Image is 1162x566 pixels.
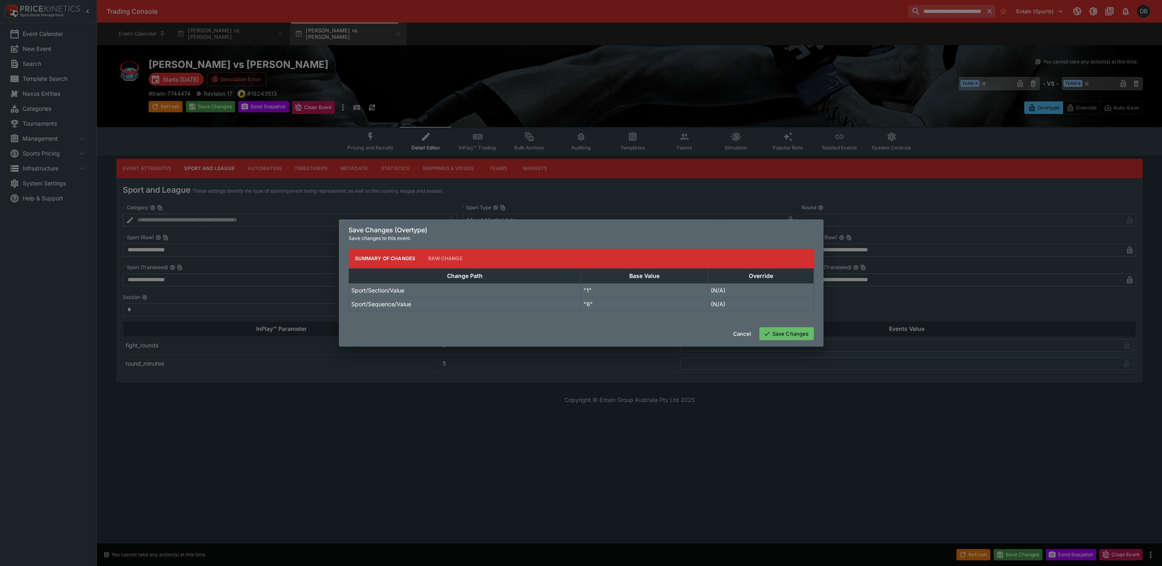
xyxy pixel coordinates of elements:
th: Override [708,268,813,283]
p: Sport/Sequence/Value [351,300,411,308]
button: Summary of Changes [349,249,422,268]
td: "6" [581,297,708,311]
th: Base Value [581,268,708,283]
td: (N/A) [708,283,813,297]
td: "1" [581,283,708,297]
th: Change Path [349,268,581,283]
button: Raw Change [422,249,469,268]
td: (N/A) [708,297,813,311]
p: Sport/Section/Value [351,286,404,295]
p: Save changes to this event. [349,234,814,242]
button: Cancel [728,327,756,340]
button: Save Changes [759,327,814,340]
h6: Save Changes (Overtype) [349,226,814,234]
